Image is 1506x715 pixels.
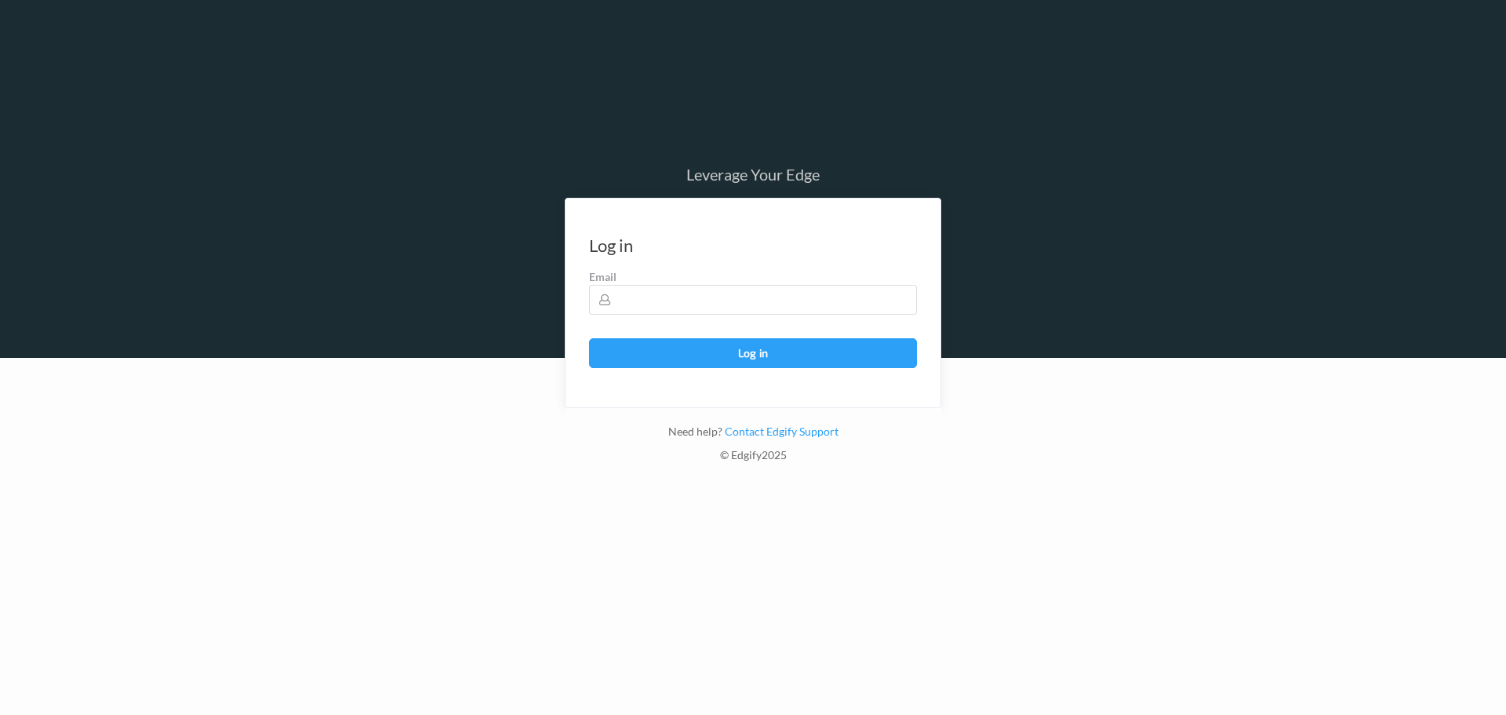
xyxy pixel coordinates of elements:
label: Email [589,269,917,285]
button: Log in [589,338,917,368]
div: © Edgify 2025 [565,447,941,471]
div: Leverage Your Edge [565,166,941,182]
div: Log in [589,238,633,254]
div: Need help? [565,424,941,447]
a: Contact Edgify Support [722,425,838,438]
